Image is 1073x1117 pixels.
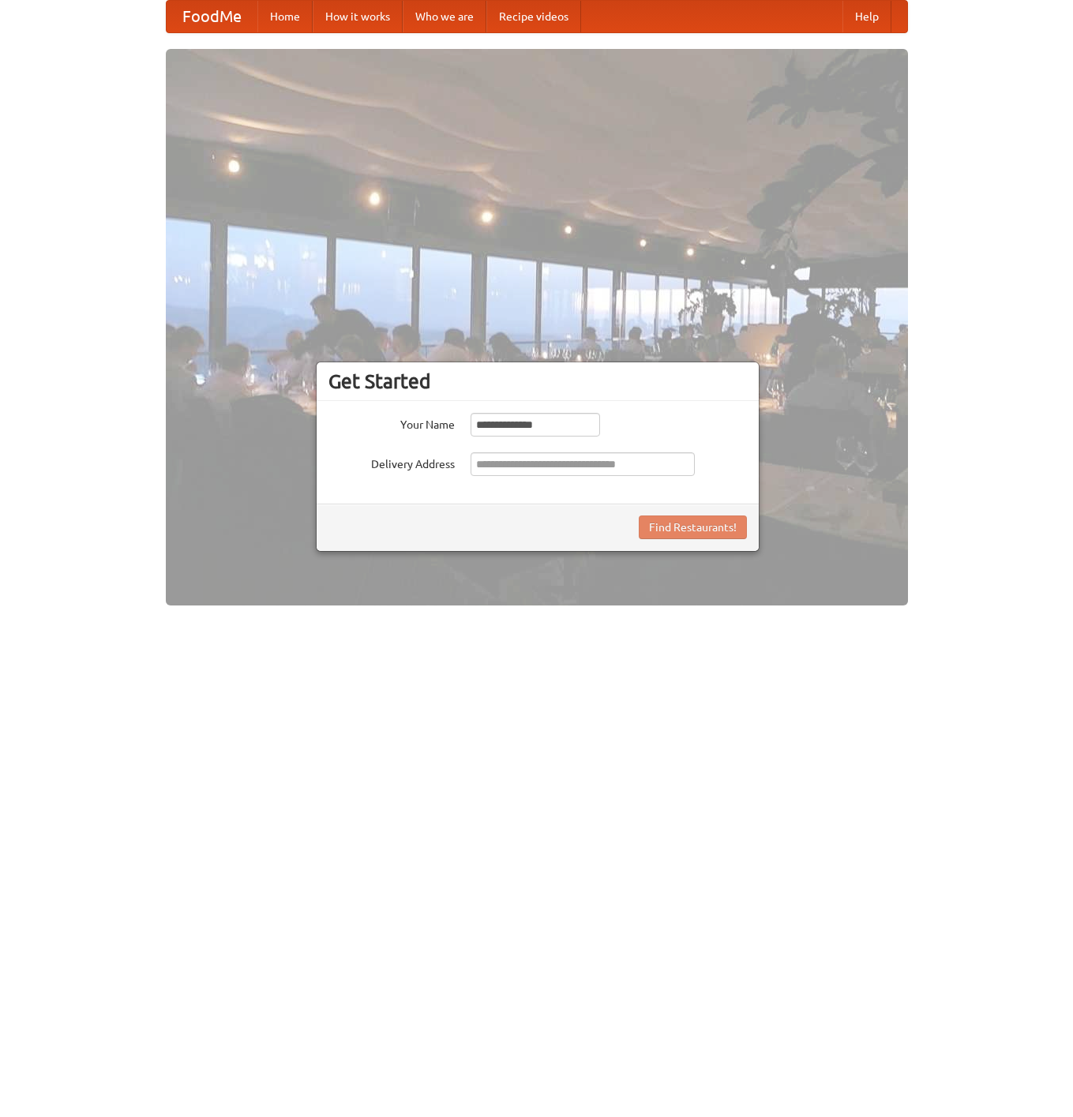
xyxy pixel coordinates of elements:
[842,1,891,32] a: Help
[167,1,257,32] a: FoodMe
[328,369,747,393] h3: Get Started
[257,1,313,32] a: Home
[403,1,486,32] a: Who we are
[328,413,455,433] label: Your Name
[639,515,747,539] button: Find Restaurants!
[328,452,455,472] label: Delivery Address
[313,1,403,32] a: How it works
[486,1,581,32] a: Recipe videos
